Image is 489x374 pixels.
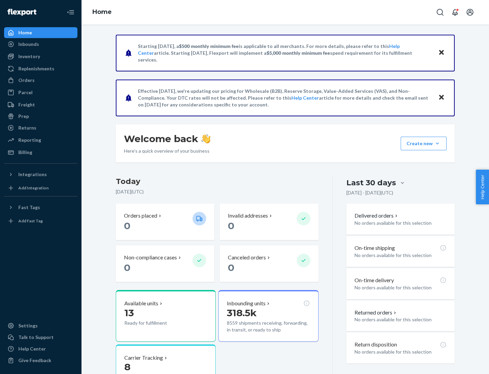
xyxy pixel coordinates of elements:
[116,290,216,342] button: Available units13Ready for fulfillment
[355,316,447,323] p: No orders available for this selection
[4,183,77,193] a: Add Integration
[218,290,318,342] button: Inbounding units318.5k8559 shipments receiving, forwarding, in transit, or ready to ship
[228,220,234,232] span: 0
[355,212,399,220] button: Delivered orders
[116,204,214,240] button: Orders placed 0
[227,307,257,319] span: 318.5k
[4,51,77,62] a: Inventory
[87,2,117,22] ol: breadcrumbs
[18,113,29,120] div: Prep
[4,87,77,98] a: Parcel
[355,341,397,348] p: Return disposition
[18,65,54,72] div: Replenishments
[124,254,177,261] p: Non-compliance cases
[4,111,77,122] a: Prep
[124,354,163,362] p: Carrier Tracking
[437,93,446,103] button: Close
[401,137,447,150] button: Create new
[4,147,77,158] a: Billing
[138,88,432,108] p: Effective [DATE], we're updating our pricing for Wholesale (B2B), Reserve Storage, Value-Added Se...
[448,5,462,19] button: Open notifications
[4,99,77,110] a: Freight
[18,171,47,178] div: Integrations
[18,41,39,48] div: Inbounds
[116,188,319,195] p: [DATE] ( UTC )
[18,29,32,36] div: Home
[18,345,46,352] div: Help Center
[124,307,134,319] span: 13
[4,135,77,146] a: Reporting
[18,124,36,131] div: Returns
[179,43,239,49] span: $500 monthly minimum fee
[64,5,77,19] button: Close Navigation
[4,320,77,331] a: Settings
[124,148,211,154] p: Here’s a quick overview of your business
[18,218,43,224] div: Add Fast Tag
[4,63,77,74] a: Replenishments
[346,177,396,188] div: Last 30 days
[138,43,432,63] p: Starting [DATE], a is applicable to all merchants. For more details, please refer to this article...
[124,212,157,220] p: Orders placed
[18,53,40,60] div: Inventory
[228,262,234,273] span: 0
[355,252,447,259] p: No orders available for this selection
[4,169,77,180] button: Integrations
[227,320,310,333] p: 8559 shipments receiving, forwarding, in transit, or ready to ship
[355,284,447,291] p: No orders available for this selection
[18,334,54,341] div: Talk to Support
[124,361,130,373] span: 8
[92,8,112,16] a: Home
[124,133,211,145] h1: Welcome back
[201,134,211,143] img: hand-wave emoji
[4,39,77,50] a: Inbounds
[116,176,319,187] h3: Today
[18,322,38,329] div: Settings
[18,101,35,108] div: Freight
[4,216,77,226] a: Add Fast Tag
[116,245,214,282] button: Non-compliance cases 0
[220,204,318,240] button: Invalid addresses 0
[7,9,36,16] img: Flexport logo
[4,202,77,213] button: Fast Tags
[4,75,77,86] a: Orders
[291,95,319,101] a: Help Center
[18,77,35,84] div: Orders
[124,300,158,307] p: Available units
[355,244,395,252] p: On-time shipping
[124,262,130,273] span: 0
[124,220,130,232] span: 0
[4,27,77,38] a: Home
[124,320,187,326] p: Ready for fulfillment
[355,220,447,226] p: No orders available for this selection
[228,212,268,220] p: Invalid addresses
[346,189,393,196] p: [DATE] - [DATE] ( UTC )
[18,137,41,143] div: Reporting
[227,300,266,307] p: Inbounding units
[4,355,77,366] button: Give Feedback
[355,276,394,284] p: On-time delivery
[18,357,51,364] div: Give Feedback
[18,149,32,156] div: Billing
[463,5,477,19] button: Open account menu
[433,5,447,19] button: Open Search Box
[4,332,77,343] a: Talk to Support
[220,245,318,282] button: Canceled orders 0
[355,309,398,317] button: Returned orders
[18,185,49,191] div: Add Integration
[355,348,447,355] p: No orders available for this selection
[228,254,266,261] p: Canceled orders
[18,89,33,96] div: Parcel
[437,48,446,58] button: Close
[267,50,330,56] span: $5,000 monthly minimum fee
[18,204,40,211] div: Fast Tags
[476,170,489,204] button: Help Center
[4,343,77,354] a: Help Center
[4,122,77,133] a: Returns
